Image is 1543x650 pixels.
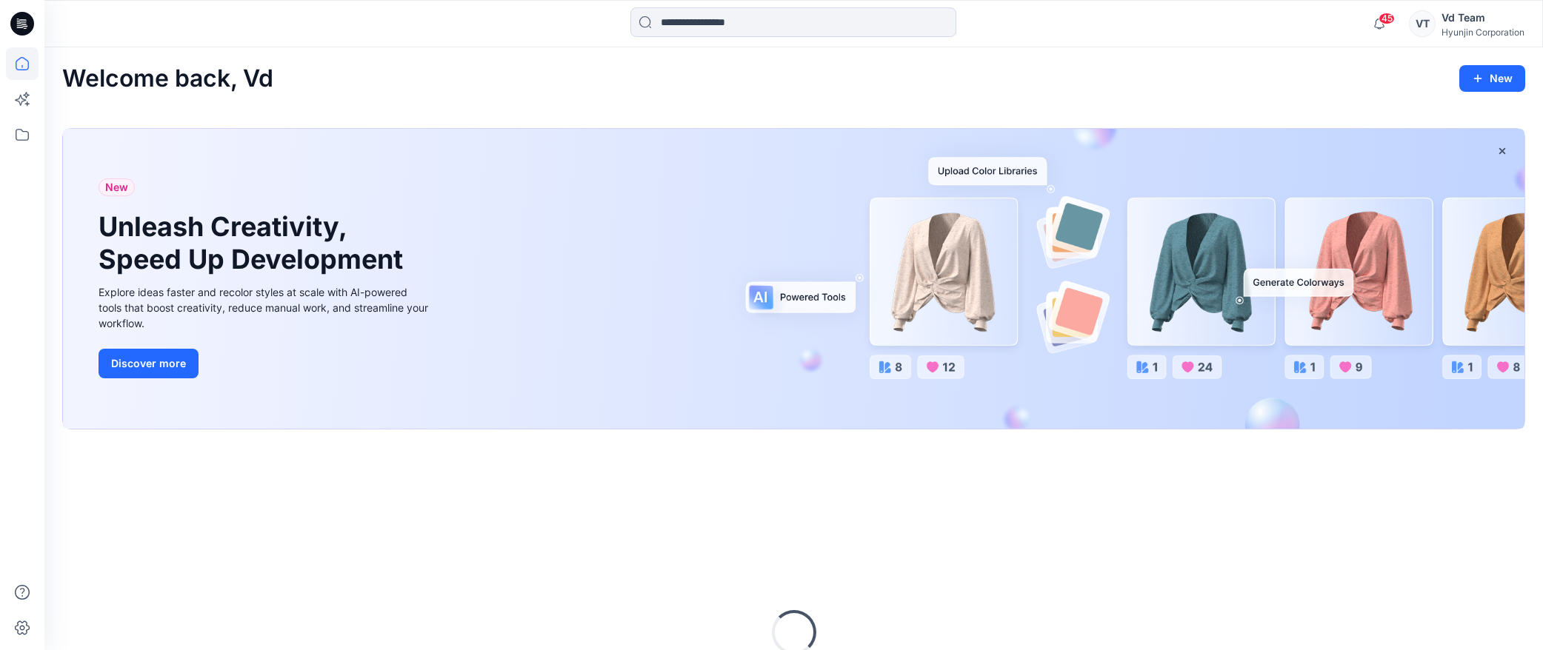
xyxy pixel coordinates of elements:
h1: Unleash Creativity, Speed Up Development [99,211,410,275]
span: 45 [1379,13,1395,24]
div: VT [1409,10,1436,37]
button: New [1459,65,1525,92]
div: Hyunjin Corporation [1442,27,1524,38]
a: Discover more [99,349,432,378]
h2: Welcome back, Vd [62,65,273,93]
span: New [105,178,128,196]
button: Discover more [99,349,199,378]
div: Explore ideas faster and recolor styles at scale with AI-powered tools that boost creativity, red... [99,284,432,331]
div: Vd Team [1442,9,1524,27]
